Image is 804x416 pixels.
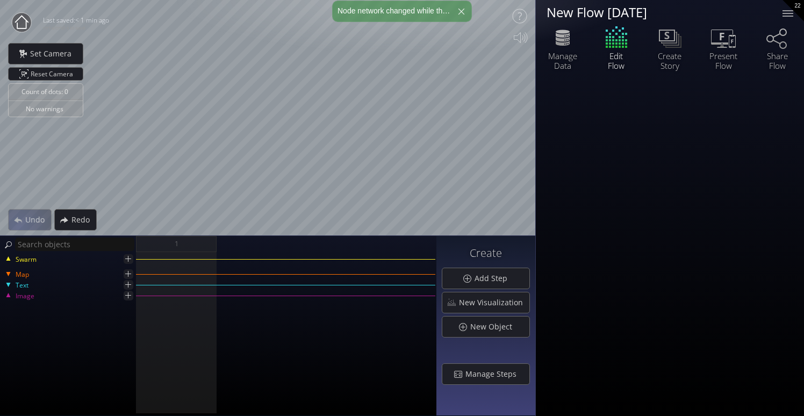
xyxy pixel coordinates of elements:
[705,51,742,70] div: Present Flow
[465,369,523,379] span: Manage Steps
[15,281,28,290] span: Text
[470,321,519,332] span: New Object
[332,1,472,22] div: Node network changed while the node editor was closed
[15,238,134,251] input: Search objects
[758,51,796,70] div: Share Flow
[651,51,688,70] div: Create Story
[544,51,582,70] div: Manage Data
[15,255,37,264] span: Swarm
[31,68,77,80] span: Reset Camera
[474,273,514,284] span: Add Step
[547,5,769,19] div: New Flow [DATE]
[442,247,530,259] h3: Create
[458,297,529,308] span: New Visualization
[30,48,78,59] span: Set Camera
[71,214,96,225] span: Redo
[175,237,178,250] span: 1
[15,270,29,279] span: Map
[15,291,34,301] span: Image
[54,209,97,231] div: Redo action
